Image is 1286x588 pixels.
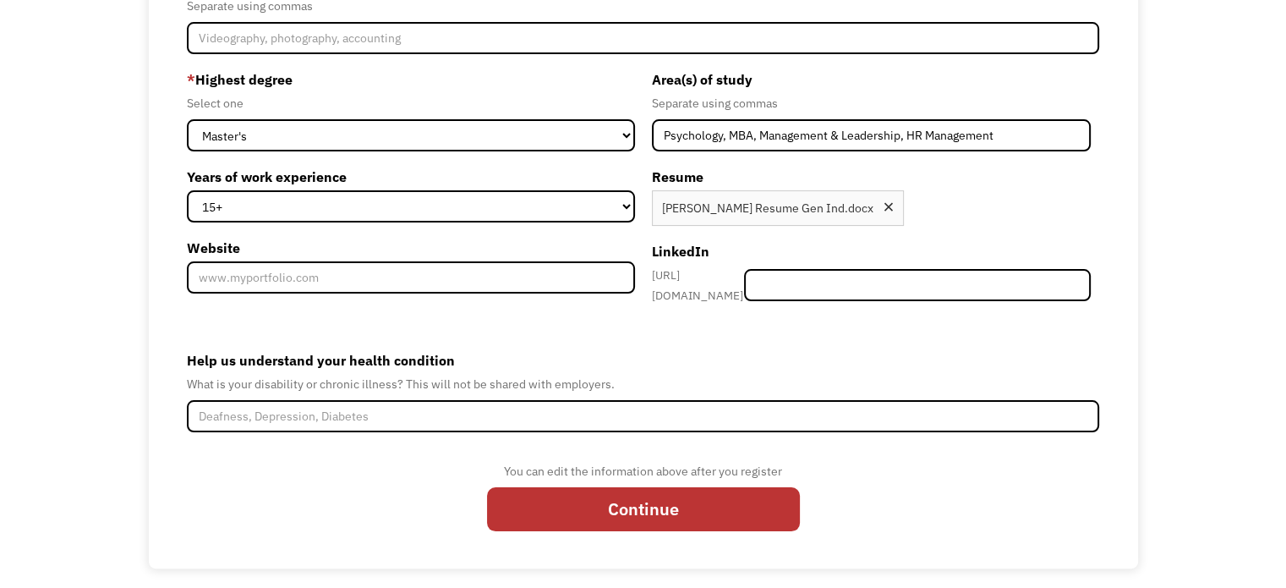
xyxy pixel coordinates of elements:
input: www.myportfolio.com [187,261,634,294]
div: [PERSON_NAME] Resume Gen Ind.docx [662,198,873,218]
label: Years of work experience [187,163,634,190]
label: Highest degree [187,66,634,93]
div: [URL][DOMAIN_NAME] [652,265,745,305]
div: Remove file [882,201,895,218]
div: Select one [187,93,634,113]
div: You can edit the information above after you register [487,461,800,481]
div: Separate using commas [652,93,1091,113]
label: Website [187,234,634,261]
input: Continue [487,487,800,531]
input: Anthropology, Education [652,119,1091,151]
input: Deafness, Depression, Diabetes [187,400,1099,432]
label: Help us understand your health condition [187,347,1099,374]
label: Area(s) of study [652,66,1091,93]
label: LinkedIn [652,238,1091,265]
input: Videography, photography, accounting [187,22,1099,54]
div: What is your disability or chronic illness? This will not be shared with employers. [187,374,1099,394]
label: Resume [652,163,1091,190]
